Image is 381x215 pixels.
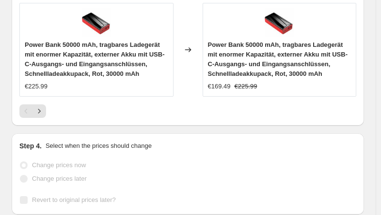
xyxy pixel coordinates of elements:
[208,41,348,77] span: Power Bank 50000 mAh, tragbares Ladegerät mit enormer Kapazität, externer Akku mit USB-C-Ausgangs...
[32,196,116,203] span: Revert to original prices later?
[32,161,86,169] span: Change prices now
[208,82,231,91] div: €169.49
[19,104,46,118] nav: Pagination
[265,8,294,37] img: 413b8LrBaiL_80x.jpg
[32,104,46,118] button: Next
[25,41,164,77] span: Power Bank 50000 mAh, tragbares Ladegerät mit enormer Kapazität, externer Akku mit USB-C-Ausgangs...
[235,82,257,91] strike: €225.99
[19,141,42,151] h2: Step 4.
[32,175,87,182] span: Change prices later
[46,141,152,151] p: Select when the prices should change
[25,82,48,91] div: €225.99
[82,8,111,37] img: 413b8LrBaiL_80x.jpg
